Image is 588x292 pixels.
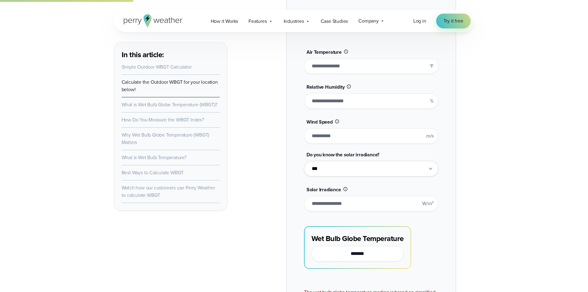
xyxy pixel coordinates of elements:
span: Wind Speed [307,118,333,125]
span: Case Studies [321,18,348,25]
span: How it Works [211,18,238,25]
a: Best Ways to Calculate WBGT [122,169,184,176]
a: How Do You Measure the WBGT Index? [122,116,204,123]
span: Relative Humidity [307,83,345,91]
span: Do you know the solar irradiance? [307,151,379,158]
span: Company [358,17,379,25]
a: Why Wet Bulb Globe Temperature (WBGT) Matters [122,131,210,146]
a: What is Wet Bulb Globe Temperature (WBGT)? [122,101,218,108]
a: How it Works [206,15,244,28]
a: Calculate the Outdoor WBGT for your location below! [122,78,218,93]
span: Air Temperature [307,49,342,56]
h3: In this article: [122,50,220,60]
span: Industries [284,18,304,25]
a: Watch how our customers use Perry Weather to calculate WBGT [122,184,215,199]
a: Simple Outdoor WBGT Calculator [122,63,192,70]
a: Case Studies [315,15,353,28]
span: Features [248,18,267,25]
a: Log in [413,17,426,25]
a: Try it free [436,14,471,28]
a: What is Wet Bulb Temperature? [122,154,186,161]
span: Log in [413,17,426,24]
span: Solar Irradiance [307,186,341,193]
span: Try it free [444,17,463,25]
